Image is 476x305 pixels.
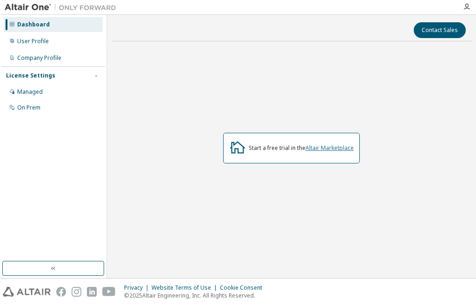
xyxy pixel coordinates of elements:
div: Website Terms of Use [152,284,220,292]
img: altair_logo.svg [3,287,51,297]
div: Managed [17,88,43,96]
img: facebook.svg [56,287,66,297]
div: Dashboard [17,21,50,28]
img: instagram.svg [72,287,81,297]
div: Privacy [124,284,152,292]
img: Altair One [5,3,121,12]
img: linkedin.svg [87,287,97,297]
p: © 2025 Altair Engineering, Inc. All Rights Reserved. [124,292,268,299]
div: Start a free trial in the [249,144,354,152]
img: youtube.svg [102,287,116,297]
div: On Prem [17,104,40,111]
div: License Settings [6,72,55,79]
div: User Profile [17,38,49,45]
button: Contact Sales [414,22,466,38]
div: Company Profile [17,54,61,62]
a: Altair Marketplace [305,144,354,152]
div: Cookie Consent [220,284,268,292]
